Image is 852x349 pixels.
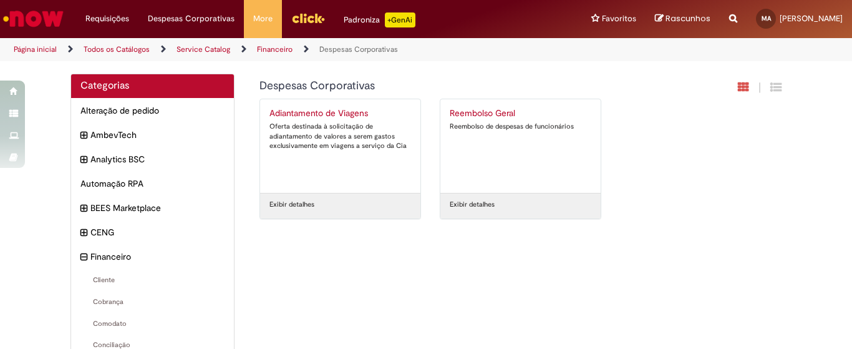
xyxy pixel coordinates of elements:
span: Automação RPA [80,177,225,190]
img: click_logo_yellow_360x200.png [291,9,325,27]
i: expandir categoria Analytics BSC [80,153,87,167]
div: expandir categoria CENG CENG [71,220,234,245]
i: Exibição em cartão [738,81,749,93]
span: Cobrança [80,297,225,307]
div: recolher categoria Financeiro Financeiro [71,244,234,269]
i: recolher categoria Financeiro [80,250,87,264]
span: MA [762,14,771,22]
a: Reembolso Geral Reembolso de despesas de funcionários [440,99,601,193]
span: Despesas Corporativas [148,12,235,25]
div: expandir categoria BEES Marketplace BEES Marketplace [71,195,234,220]
div: Oferta destinada à solicitação de adiantamento de valores a serem gastos exclusivamente em viagen... [269,122,411,151]
span: Financeiro [90,250,225,263]
h2: Reembolso Geral [450,109,591,119]
a: Todos os Catálogos [84,44,150,54]
p: +GenAi [385,12,415,27]
h1: {"description":null,"title":"Despesas Corporativas"} Categoria [259,80,647,92]
span: Analytics BSC [90,153,225,165]
i: expandir categoria BEES Marketplace [80,202,87,215]
a: Exibir detalhes [450,200,495,210]
div: expandir categoria AmbevTech AmbevTech [71,122,234,147]
div: Comodato [71,313,234,335]
span: AmbevTech [90,129,225,141]
ul: Trilhas de página [9,38,559,61]
div: Alteração de pedido [71,98,234,123]
a: Rascunhos [655,13,710,25]
div: expandir categoria Analytics BSC Analytics BSC [71,147,234,172]
span: | [758,81,761,95]
i: Exibição de grade [770,81,782,93]
i: expandir categoria CENG [80,226,87,240]
span: Alteração de pedido [80,104,225,117]
a: Financeiro [257,44,293,54]
h2: Adiantamento de Viagens [269,109,411,119]
div: Padroniza [344,12,415,27]
span: Comodato [80,319,225,329]
a: Página inicial [14,44,57,54]
a: Despesas Corporativas [319,44,398,54]
a: Service Catalog [177,44,230,54]
div: Automação RPA [71,171,234,196]
i: expandir categoria AmbevTech [80,129,87,142]
span: More [253,12,273,25]
div: Reembolso de despesas de funcionários [450,122,591,132]
span: Rascunhos [666,12,710,24]
div: Cliente [71,269,234,292]
span: Cliente [80,275,225,285]
a: Adiantamento de Viagens Oferta destinada à solicitação de adiantamento de valores a serem gastos ... [260,99,420,193]
span: [PERSON_NAME] [780,13,843,24]
a: Exibir detalhes [269,200,314,210]
span: Favoritos [602,12,636,25]
img: ServiceNow [1,6,65,31]
span: BEES Marketplace [90,202,225,214]
span: CENG [90,226,225,238]
div: Cobrança [71,291,234,313]
h2: Categorias [80,81,225,92]
span: Requisições [85,12,129,25]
